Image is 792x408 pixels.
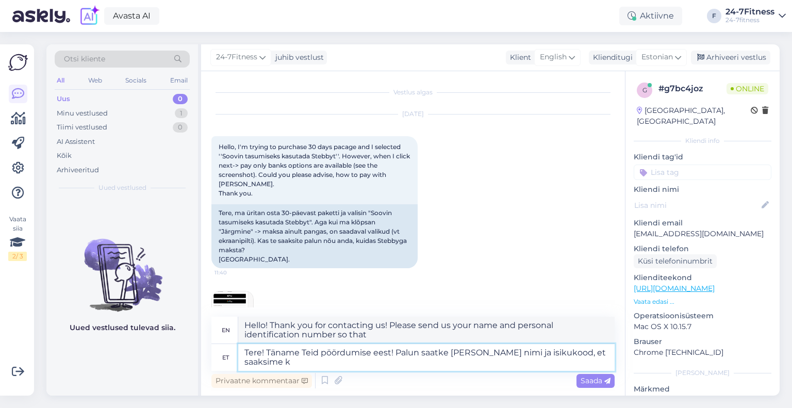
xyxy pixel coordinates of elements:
div: 2 / 3 [8,252,27,261]
div: 0 [173,122,188,133]
span: Hello, I'm trying to purchase 30 days pacage and I selected ''Soovin tasumiseks kasutada Stebbyt'... [219,143,411,197]
div: et [222,349,229,366]
img: No chats [46,220,198,313]
textarea: Hello! Thank you for contacting us! Please send us your name and personal identification number s... [238,317,615,344]
img: Askly Logo [8,53,28,72]
p: Operatsioonisüsteem [634,311,771,321]
a: Avasta AI [104,7,159,25]
p: Brauser [634,336,771,347]
div: 1 [175,108,188,119]
textarea: Tere! Täname Teid pöördumise eest! Palun saatke [PERSON_NAME] nimi ja isikukood, et saaksime k [238,344,615,371]
div: AI Assistent [57,137,95,147]
div: Klienditugi [589,52,633,63]
div: [GEOGRAPHIC_DATA], [GEOGRAPHIC_DATA] [637,105,751,127]
div: [PERSON_NAME] [634,368,771,378]
div: Email [168,74,190,87]
p: Kliendi email [634,218,771,229]
span: Estonian [641,52,673,63]
div: Vestlus algas [211,88,615,97]
div: Web [86,74,104,87]
p: Kliendi telefon [634,243,771,254]
p: Uued vestlused tulevad siia. [70,322,175,333]
img: Attachment [212,291,253,333]
div: [DATE] [211,109,615,119]
img: explore-ai [78,5,100,27]
a: [URL][DOMAIN_NAME] [634,284,715,293]
div: Klient [506,52,531,63]
div: Vaata siia [8,215,27,261]
div: Arhiveeri vestlus [691,51,770,64]
div: Minu vestlused [57,108,108,119]
div: All [55,74,67,87]
input: Lisa nimi [634,200,760,211]
div: F [707,9,721,23]
div: Arhiveeritud [57,165,99,175]
div: Tere, ma üritan osta 30-päevast paketti ja valisin "Soovin tasumiseks kasutada Stebbyt". Aga kui ... [211,204,418,268]
span: Online [727,83,768,94]
span: g [642,86,647,94]
div: Privaatne kommentaar [211,374,312,388]
div: Kõik [57,151,72,161]
input: Lisa tag [634,165,771,180]
span: Uued vestlused [98,183,146,192]
div: juhib vestlust [271,52,324,63]
span: 11:40 [214,269,253,276]
span: Otsi kliente [64,54,105,64]
p: Vaata edasi ... [634,297,771,306]
p: Mac OS X 10.15.7 [634,321,771,332]
p: [EMAIL_ADDRESS][DOMAIN_NAME] [634,229,771,239]
div: # g7bc4joz [658,83,727,95]
span: 24-7Fitness [216,52,257,63]
p: Klienditeekond [634,272,771,283]
p: Kliendi tag'id [634,152,771,162]
div: Aktiivne [619,7,682,25]
div: 24-7fitness [725,16,774,24]
p: Kliendi nimi [634,184,771,195]
div: Kliendi info [634,136,771,145]
div: Küsi telefoninumbrit [634,254,717,268]
div: Socials [123,74,148,87]
a: 24-7Fitness24-7fitness [725,8,786,24]
div: Tiimi vestlused [57,122,107,133]
div: 24-7Fitness [725,8,774,16]
div: Uus [57,94,70,104]
span: English [540,52,567,63]
div: 0 [173,94,188,104]
p: Chrome [TECHNICAL_ID] [634,347,771,358]
div: en [222,321,230,339]
span: Saada [581,376,610,385]
p: Märkmed [634,384,771,395]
